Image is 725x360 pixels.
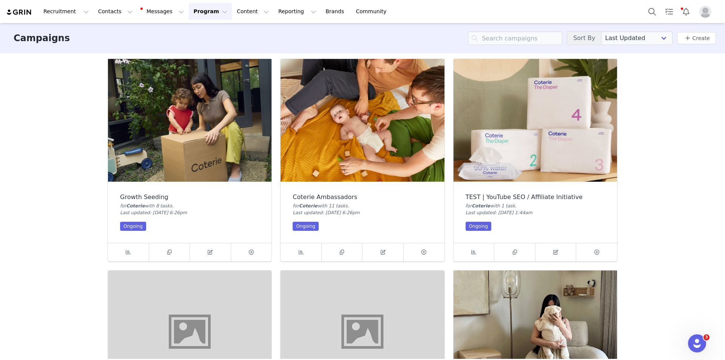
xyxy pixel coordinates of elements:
div: Last updated: [DATE] 1:44am [466,209,605,216]
span: s [170,203,172,209]
button: Profile [695,6,719,18]
div: Coterie Ambassadors [293,194,432,201]
a: Brands [321,3,351,20]
div: Growth Seeding [120,194,259,201]
div: for with 8 task . [120,202,259,209]
img: Growth Seeding [108,59,271,182]
div: Ongoing [466,222,492,231]
button: Search [644,3,660,20]
div: Ongoing [120,222,146,231]
span: 3 [703,334,710,340]
iframe: Intercom live chat [688,334,706,352]
button: Messages [137,3,188,20]
span: Coterie [126,203,145,209]
button: Content [232,3,273,20]
a: Community [352,3,395,20]
div: for with 1 task . [466,202,605,209]
a: Tasks [661,3,677,20]
button: Reporting [274,3,321,20]
div: Ongoing [293,222,319,231]
a: Create [683,34,710,43]
span: s [346,203,348,209]
button: Contacts [94,3,137,20]
button: Notifications [678,3,694,20]
input: Search campaigns [468,31,562,45]
div: TEST | YouTube SEO / Affiliate Initiative [466,194,605,201]
span: Coterie [472,203,490,209]
img: TEST | YouTube SEO / Affiliate Initiative [454,59,617,182]
span: Coterie [299,203,318,209]
div: Last updated: [DATE] 6:26pm [293,209,432,216]
button: Program [189,3,232,20]
img: Coterie Ambassadors [281,59,444,182]
button: Create [677,32,716,44]
img: grin logo [6,9,32,16]
div: for with 11 task . [293,202,432,209]
h3: Campaigns [14,31,70,45]
div: Last updated: [DATE] 6:26pm [120,209,259,216]
img: placeholder-profile.jpg [699,6,711,18]
button: Recruitment [39,3,93,20]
